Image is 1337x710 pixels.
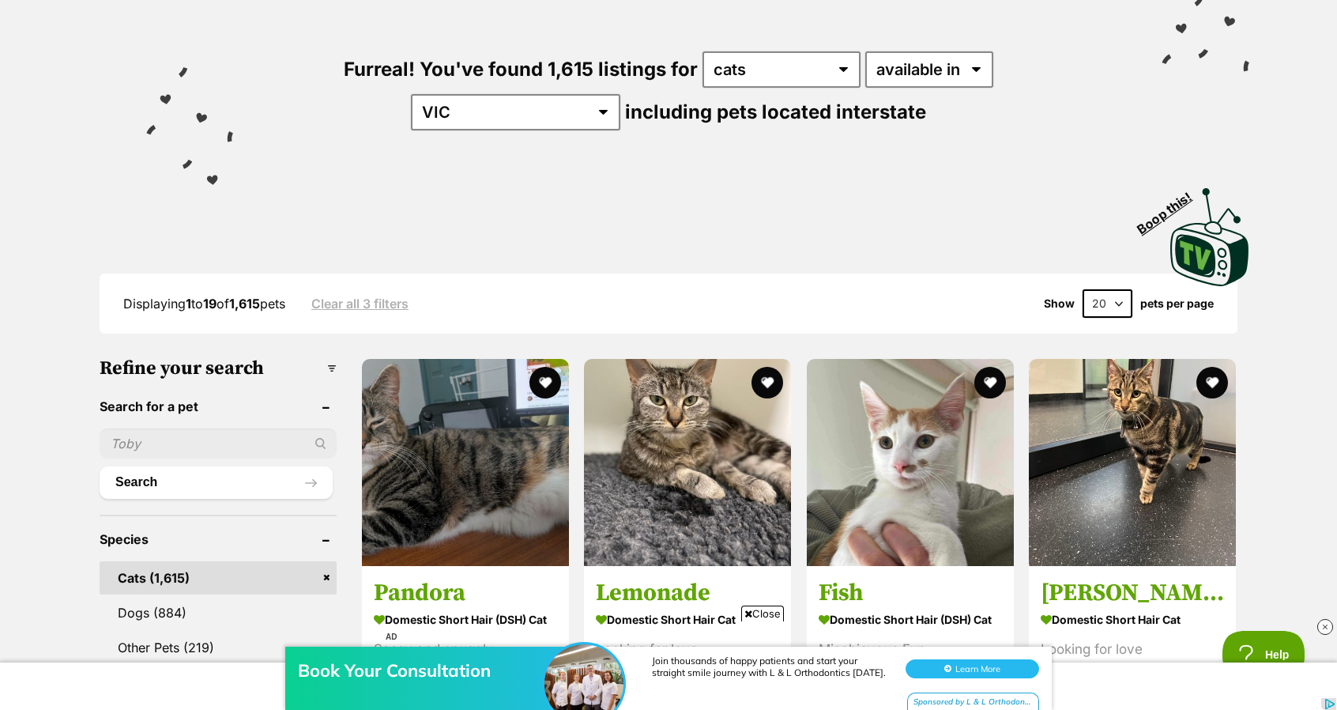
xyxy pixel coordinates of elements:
[203,296,217,312] strong: 19
[1170,188,1249,286] img: PetRescue TV logo
[807,359,1014,566] img: Fish - Domestic Short Hair (DSH) Cat
[819,607,1002,630] strong: Domestic Short Hair (DSH) Cat
[1140,297,1214,310] label: pets per page
[123,296,285,312] span: Displaying to of pets
[974,367,1006,398] button: favourite
[100,357,337,380] h3: Refine your search
[906,44,1039,63] button: Learn More
[1044,297,1075,310] span: Show
[186,296,191,312] strong: 1
[362,359,569,566] img: Pandora - Domestic Short Hair (DSH) Cat
[100,399,337,414] header: Search for a pet
[544,29,623,108] img: Book Your Consultation
[374,607,557,630] strong: Domestic Short Hair (DSH) Cat
[625,100,926,123] span: including pets located interstate
[596,577,779,607] h3: Lemonade
[1317,619,1333,635] img: close_rtb.svg
[100,561,337,595] a: Cats (1,615)
[298,44,551,66] div: Book Your Consultation
[652,40,889,63] div: Join thousands of happy patients and start your straight smile journey with L & L Orthodontics [D...
[311,296,409,311] a: Clear all 3 filters
[374,577,557,607] h3: Pandora
[229,296,260,312] strong: 1,615
[752,367,784,398] button: favourite
[100,532,337,546] header: Species
[1196,367,1228,398] button: favourite
[741,606,784,621] span: Close
[1041,577,1224,607] h3: [PERSON_NAME]
[344,58,698,81] span: Furreal! You've found 1,615 listings for
[1135,179,1207,236] span: Boop this!
[819,577,1002,607] h3: Fish
[1170,174,1249,289] a: Boop this!
[1041,607,1224,630] strong: Domestic Short Hair Cat
[100,596,337,629] a: Dogs (884)
[100,466,333,498] button: Search
[907,77,1039,97] div: Sponsored by L & L Orthodontics
[100,429,337,459] input: Toby
[529,367,561,398] button: favourite
[584,359,791,566] img: Lemonade - Domestic Short Hair Cat
[1029,359,1236,566] img: Richard - Domestic Short Hair Cat
[596,607,779,630] strong: Domestic Short Hair Cat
